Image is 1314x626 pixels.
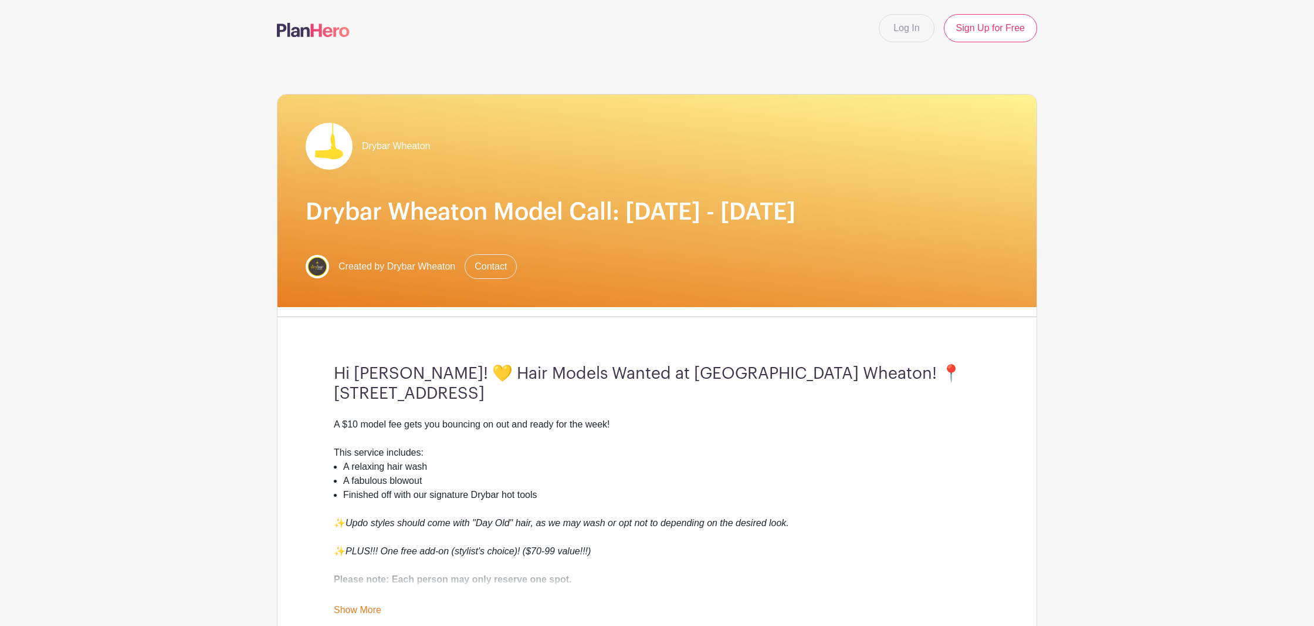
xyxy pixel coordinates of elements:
span: Drybar Wheaton [362,139,431,153]
a: Contact [465,254,517,279]
img: DB%20WHEATON_IG%20Profile.jpg [306,255,329,278]
img: logo-507f7623f17ff9eddc593b1ce0a138ce2505c220e1c5a4e2b4648c50719b7d32.svg [277,23,350,37]
a: Log In [879,14,934,42]
em: Updo styles should come with "Day Old" hair, as we may wash or opt not to depending on the desire... [346,518,789,528]
div: This service includes: [334,446,980,460]
strong: Please note: Each person may only reserve one spot. [334,574,571,584]
h3: Hi [PERSON_NAME]! 💛 Hair Models Wanted at [GEOGRAPHIC_DATA] Wheaton! 📍 [STREET_ADDRESS] [334,364,980,403]
span: Created by Drybar Wheaton [338,260,455,274]
em: PLUS!!! One free add-on (stylist's choice)! ($70-99 value!!!) [346,546,591,556]
a: Sign Up for Free [944,14,1037,42]
h1: Drybar Wheaton Model Call: [DATE] - [DATE] [306,198,1008,226]
div: A $10 model fee gets you bouncing on out and ready for the week! [334,418,980,446]
a: Show More [334,605,381,620]
li: Finished off with our signature Drybar hot tools [343,488,980,516]
div: ✨ ✨ [334,516,980,573]
li: A fabulous blowout [343,474,980,488]
li: A relaxing hair wash [343,460,980,474]
img: drybar%20logo.png [306,123,353,170]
